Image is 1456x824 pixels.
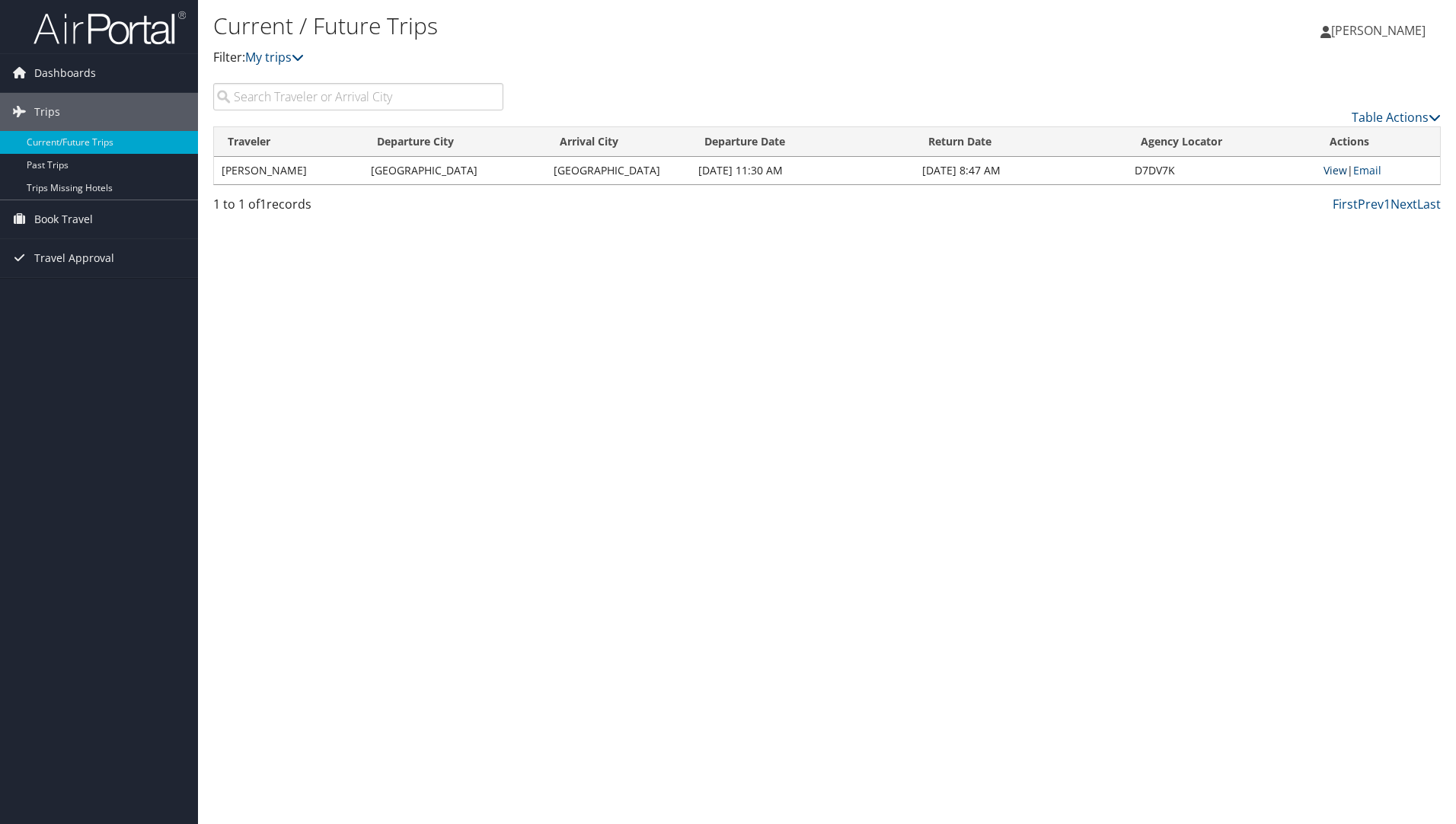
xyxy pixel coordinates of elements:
[1323,163,1347,177] a: View
[34,239,114,277] span: Travel Approval
[213,48,1032,68] p: Filter:
[1358,196,1384,212] a: Prev
[34,54,96,92] span: Dashboards
[1316,157,1440,184] td: |
[260,196,267,212] span: 1
[1331,22,1426,39] span: [PERSON_NAME]
[213,10,1032,42] h1: Current / Future Trips
[34,10,186,46] img: airportal-logo.png
[1127,157,1316,184] td: D7DV7K
[1352,109,1441,126] a: Table Actions
[1320,8,1441,53] a: [PERSON_NAME]
[214,127,363,157] th: Traveler: activate to sort column ascending
[1353,163,1381,177] a: Email
[363,157,546,184] td: [GEOGRAPHIC_DATA]
[213,195,503,221] div: 1 to 1 of records
[1417,196,1441,212] a: Last
[34,200,93,238] span: Book Travel
[245,49,304,65] a: My trips
[691,127,915,157] th: Departure Date: activate to sort column descending
[34,93,60,131] span: Trips
[1384,196,1391,212] a: 1
[1316,127,1440,157] th: Actions
[915,127,1127,157] th: Return Date: activate to sort column ascending
[546,157,691,184] td: [GEOGRAPHIC_DATA]
[1127,127,1316,157] th: Agency Locator: activate to sort column ascending
[214,157,363,184] td: [PERSON_NAME]
[915,157,1127,184] td: [DATE] 8:47 AM
[213,83,503,110] input: Search Traveler or Arrival City
[363,127,546,157] th: Departure City: activate to sort column ascending
[691,157,915,184] td: [DATE] 11:30 AM
[1391,196,1417,212] a: Next
[1333,196,1358,212] a: First
[546,127,691,157] th: Arrival City: activate to sort column ascending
